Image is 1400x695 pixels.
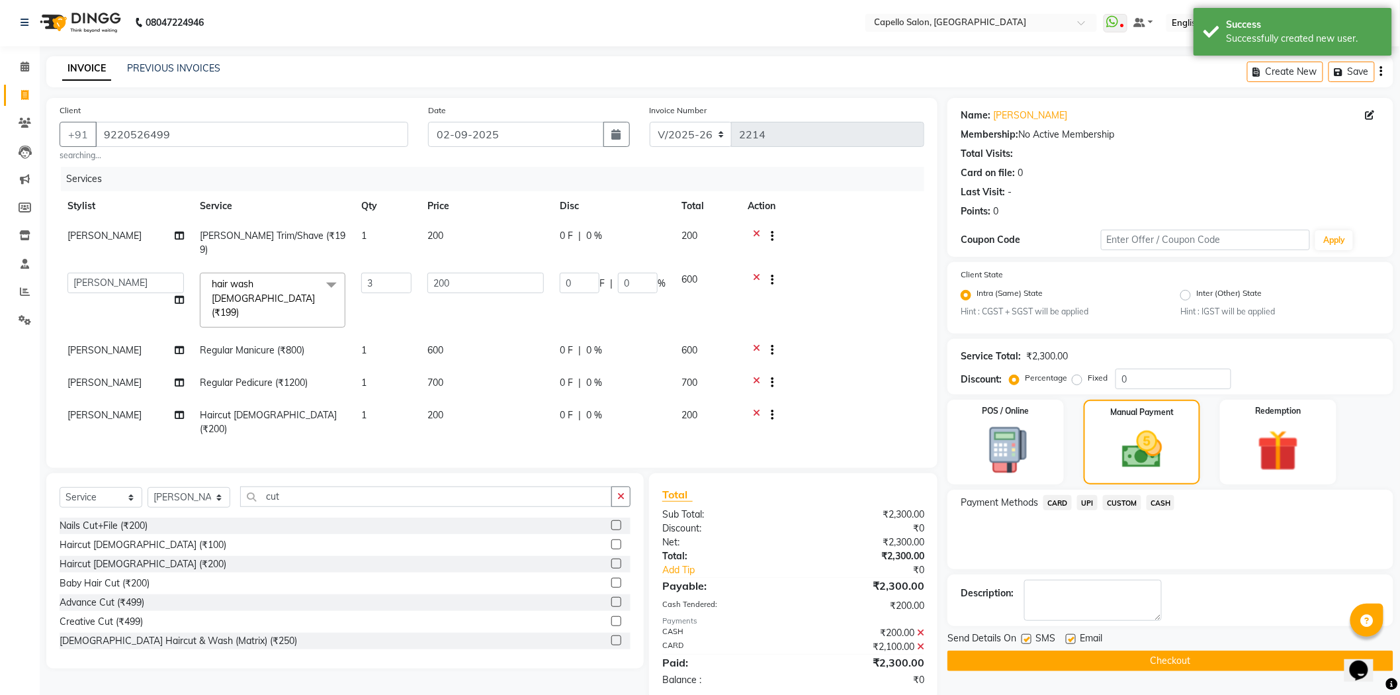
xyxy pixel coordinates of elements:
span: 0 % [586,376,602,390]
span: 1 [361,344,367,356]
div: Creative Cut (₹499) [60,615,143,629]
span: Haircut [DEMOGRAPHIC_DATA] (₹200) [200,409,337,435]
div: Description: [961,586,1014,600]
span: 0 % [586,229,602,243]
span: [PERSON_NAME] [67,377,142,389]
span: hair wash [DEMOGRAPHIC_DATA] (₹199) [212,278,315,318]
label: Manual Payment [1110,406,1174,418]
label: Redemption [1256,405,1301,417]
b: 08047224946 [146,4,204,41]
div: Baby Hair Cut (₹200) [60,577,150,590]
span: 1 [361,377,367,389]
img: _pos-terminal.svg [972,425,1039,475]
button: Apply [1315,230,1353,250]
span: | [578,376,581,390]
span: 0 F [560,344,573,357]
div: Nails Cut+File (₹200) [60,519,148,533]
span: | [578,229,581,243]
span: 700 [681,377,697,389]
div: Services [61,167,934,191]
div: Discount: [961,373,1002,387]
div: ₹2,300.00 [793,655,934,671]
a: Add Tip [652,563,817,577]
div: Advance Cut (₹499) [60,596,144,610]
div: Total: [652,549,793,563]
div: ₹2,300.00 [1026,349,1068,363]
span: Regular Manicure (₹800) [200,344,304,356]
span: 600 [681,273,697,285]
span: [PERSON_NAME] [67,230,142,242]
a: [PERSON_NAME] [993,109,1067,122]
iframe: chat widget [1344,642,1387,682]
div: Payments [662,616,924,627]
th: Price [419,191,552,221]
div: CARD [652,640,793,654]
span: UPI [1077,495,1098,510]
div: ₹2,300.00 [793,549,934,563]
span: F [599,277,605,291]
div: Total Visits: [961,147,1013,161]
button: +91 [60,122,97,147]
span: 0 F [560,229,573,243]
span: | [578,344,581,357]
span: [PERSON_NAME] [67,344,142,356]
div: Discount: [652,522,793,535]
span: 0 F [560,408,573,422]
label: Fixed [1088,372,1108,384]
div: ₹0 [793,522,934,535]
div: Cash Tendered: [652,599,793,613]
span: | [578,408,581,422]
div: ₹2,300.00 [793,508,934,522]
label: Date [428,105,446,116]
small: searching... [60,150,408,162]
div: ₹200.00 [793,599,934,613]
input: Enter Offer / Coupon Code [1101,230,1311,250]
span: CUSTOM [1103,495,1141,510]
div: ₹0 [817,563,935,577]
label: Client [60,105,81,116]
th: Action [740,191,924,221]
button: Save [1329,62,1375,82]
div: Payable: [652,578,793,594]
span: Send Details On [947,631,1016,648]
span: 200 [427,230,443,242]
div: Coupon Code [961,233,1100,247]
th: Qty [353,191,419,221]
label: Percentage [1025,372,1067,384]
div: ₹200.00 [793,626,934,640]
div: Sub Total: [652,508,793,522]
span: [PERSON_NAME] [67,409,142,421]
a: PREVIOUS INVOICES [127,62,220,74]
div: [DEMOGRAPHIC_DATA] Haircut & Wash (Matrix) (₹250) [60,634,297,648]
span: Regular Pedicure (₹1200) [200,377,308,389]
div: Points: [961,205,990,218]
div: ₹2,100.00 [793,640,934,654]
div: Net: [652,535,793,549]
a: x [239,306,245,318]
div: Paid: [652,655,793,671]
div: No Active Membership [961,128,1380,142]
label: POS / Online [983,405,1029,417]
div: Membership: [961,128,1018,142]
span: 600 [427,344,443,356]
span: 200 [427,409,443,421]
label: Client State [961,269,1003,281]
div: ₹2,300.00 [793,535,934,549]
button: Checkout [947,651,1393,671]
img: _gift.svg [1245,425,1312,477]
span: 200 [681,230,697,242]
img: _cash.svg [1110,426,1175,473]
span: SMS [1035,631,1055,648]
img: logo [34,4,124,41]
label: Invoice Number [650,105,707,116]
div: - [1008,185,1012,199]
div: Haircut [DEMOGRAPHIC_DATA] (₹200) [60,557,226,571]
th: Total [674,191,740,221]
div: Service Total: [961,349,1021,363]
span: Payment Methods [961,496,1038,510]
div: ₹0 [793,673,934,687]
small: Hint : CGST + SGST will be applied [961,306,1160,318]
div: 0 [993,205,998,218]
span: 0 % [586,344,602,357]
input: Search by Name/Mobile/Email/Code [95,122,408,147]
